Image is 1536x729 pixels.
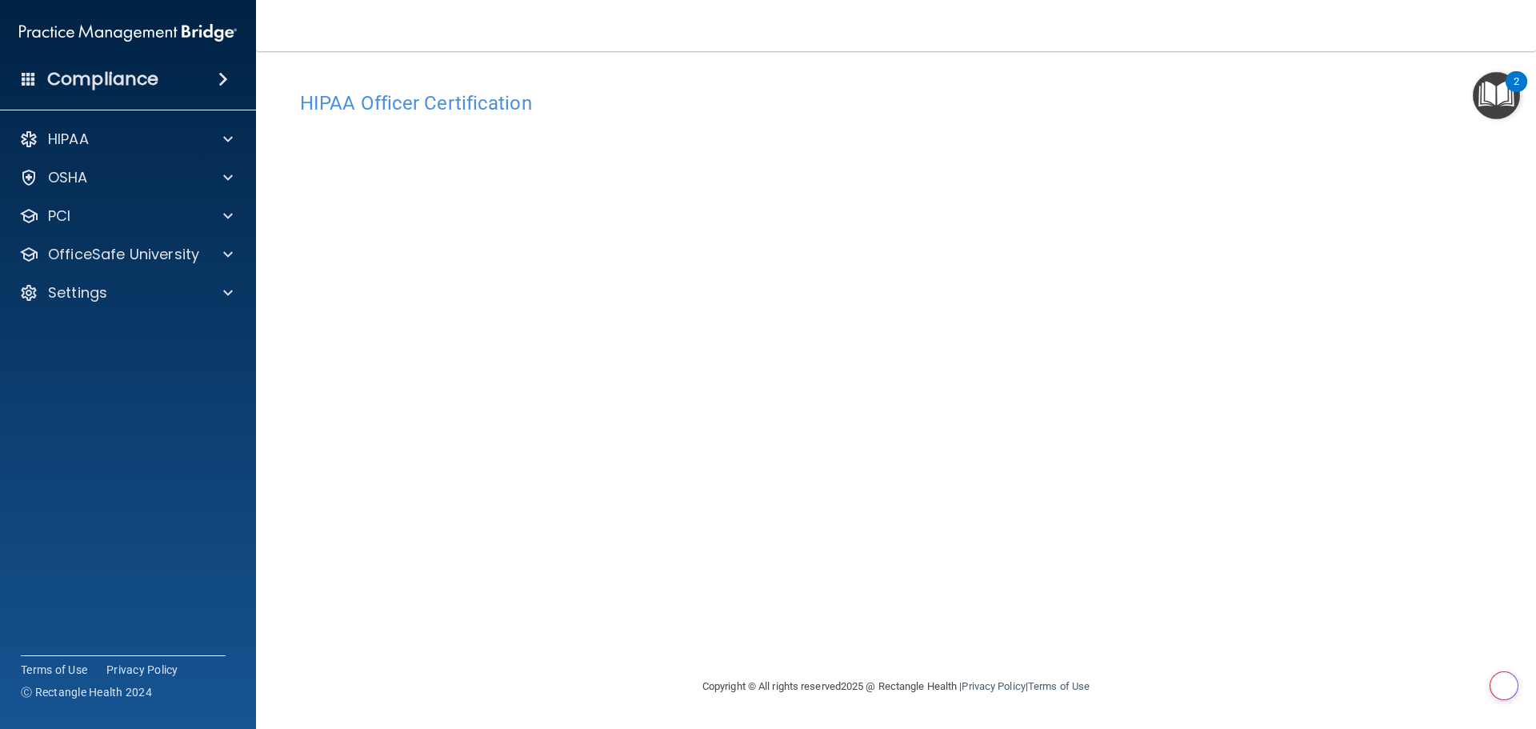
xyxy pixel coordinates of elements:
[1028,680,1090,692] a: Terms of Use
[19,245,233,264] a: OfficeSafe University
[21,684,152,700] span: Ⓒ Rectangle Health 2024
[19,206,233,226] a: PCI
[1514,82,1519,102] div: 2
[48,206,70,226] p: PCI
[48,130,89,149] p: HIPAA
[48,283,107,302] p: Settings
[19,168,233,187] a: OSHA
[604,661,1188,712] div: Copyright © All rights reserved 2025 @ Rectangle Health | |
[48,245,199,264] p: OfficeSafe University
[1473,72,1520,119] button: Open Resource Center, 2 new notifications
[48,168,88,187] p: OSHA
[106,662,178,678] a: Privacy Policy
[300,122,1492,643] iframe: hipaa-training
[300,93,1492,114] h4: HIPAA Officer Certification
[47,68,158,90] h4: Compliance
[21,662,87,678] a: Terms of Use
[962,680,1025,692] a: Privacy Policy
[19,283,233,302] a: Settings
[19,130,233,149] a: HIPAA
[19,17,237,49] img: PMB logo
